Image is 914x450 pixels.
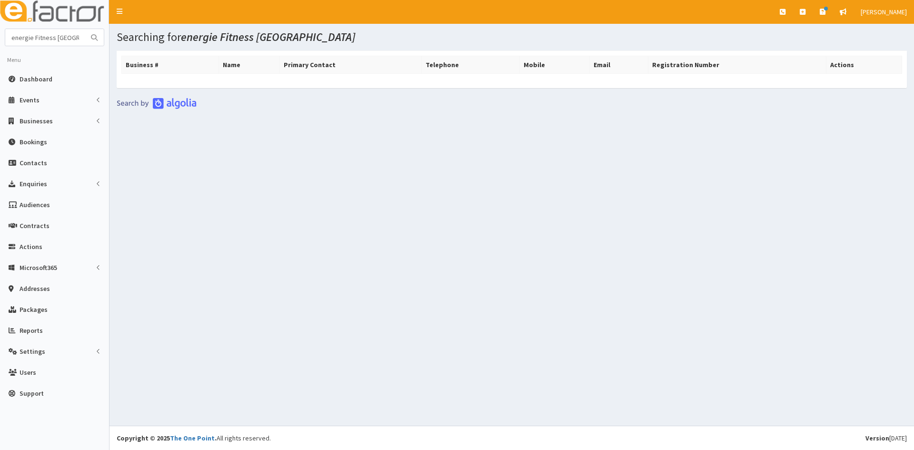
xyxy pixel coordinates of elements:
span: Dashboard [20,75,52,83]
span: Reports [20,326,43,335]
span: Contacts [20,159,47,167]
th: Email [589,56,648,74]
th: Name [219,56,279,74]
input: Search... [5,29,85,46]
span: Settings [20,347,45,356]
th: Telephone [422,56,520,74]
span: Support [20,389,44,398]
span: Audiences [20,200,50,209]
span: Users [20,368,36,377]
span: Bookings [20,138,47,146]
footer: All rights reserved. [109,426,914,450]
img: search-by-algolia-light-background.png [117,98,197,109]
th: Actions [826,56,902,74]
i: energie Fitness [GEOGRAPHIC_DATA] [181,30,355,44]
span: [PERSON_NAME] [861,8,907,16]
span: Enquiries [20,180,47,188]
span: Microsoft365 [20,263,57,272]
span: Events [20,96,40,104]
span: Packages [20,305,48,314]
th: Business # [122,56,219,74]
span: Contracts [20,221,50,230]
th: Registration Number [648,56,826,74]
a: The One Point [170,434,215,442]
h1: Searching for [117,31,907,43]
b: Version [865,434,889,442]
div: [DATE] [865,433,907,443]
th: Mobile [520,56,590,74]
span: Actions [20,242,42,251]
strong: Copyright © 2025 . [117,434,217,442]
span: Addresses [20,284,50,293]
th: Primary Contact [279,56,421,74]
span: Businesses [20,117,53,125]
